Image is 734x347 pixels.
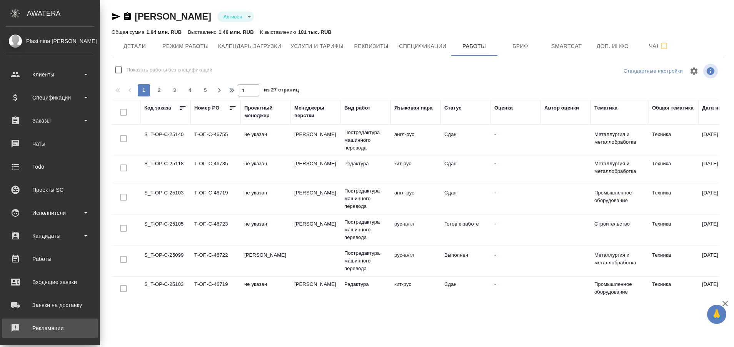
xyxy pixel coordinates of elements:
[594,104,617,112] div: Тематика
[6,322,94,334] div: Рекламации
[444,104,462,112] div: Статус
[221,13,245,20] button: Активен
[168,86,181,94] span: 3
[6,276,94,288] div: Входящие заявки
[190,277,240,304] td: Т-ОП-С-46719
[648,277,698,304] td: Техника
[344,187,387,210] p: Постредактура машинного перевода
[2,134,98,153] a: Чаты
[390,216,440,243] td: рус-англ
[344,129,387,152] p: Постредактура машинного перевода
[548,42,585,51] span: Smartcat
[240,156,290,183] td: не указан
[344,281,387,288] p: Редактура
[6,184,94,196] div: Проекты SC
[703,64,719,78] span: Посмотреть информацию
[190,216,240,243] td: Т-ОП-С-46723
[2,180,98,199] a: Проекты SC
[140,247,190,274] td: S_T-OP-C-25099
[140,156,190,183] td: S_T-OP-C-25118
[6,299,94,311] div: Заявки на доставку
[6,92,94,103] div: Спецификации
[240,247,290,274] td: [PERSON_NAME]
[127,66,212,74] span: Показать работы без спецификаций
[344,104,370,112] div: Вид работ
[390,277,440,304] td: кит-рус
[6,69,94,80] div: Клиенты
[6,161,94,173] div: Todo
[440,156,490,183] td: Сдан
[440,247,490,274] td: Выполнен
[184,84,196,96] button: 4
[199,84,212,96] button: 5
[2,296,98,315] a: Заявки на доставку
[440,185,490,212] td: Сдан
[494,281,496,287] a: -
[2,249,98,269] a: Работы
[353,42,390,51] span: Реквизиты
[594,220,644,228] p: Строительство
[2,157,98,176] a: Todo
[219,29,254,35] p: 1.46 млн. RUB
[2,272,98,292] a: Входящие заявки
[290,156,340,183] td: [PERSON_NAME]
[6,115,94,126] div: Заказы
[494,252,496,258] a: -
[707,305,726,324] button: 🙏
[6,138,94,149] div: Чаты
[240,277,290,304] td: не указан
[685,62,703,80] span: Настроить таблицу
[244,104,287,120] div: Проектный менеджер
[184,86,196,94] span: 4
[140,185,190,212] td: S_T-OP-C-25103
[648,247,698,274] td: Техника
[544,104,579,112] div: Автор оценки
[594,42,631,51] span: Доп. инфо
[135,11,211,22] a: [PERSON_NAME]
[594,131,644,146] p: Металлургия и металлобработка
[622,65,685,77] div: split button
[112,29,146,35] p: Общая сумма
[188,29,219,35] p: Выставлено
[440,127,490,154] td: Сдан
[190,127,240,154] td: Т-ОП-С-46755
[344,249,387,272] p: Постредактура машинного перевода
[116,42,153,51] span: Детали
[440,216,490,243] td: Готов к работе
[502,42,539,51] span: Бриф
[240,185,290,212] td: не указан
[702,104,733,112] div: Дата начала
[652,104,694,112] div: Общая тематика
[594,281,644,296] p: Промышленное оборудование
[648,127,698,154] td: Техника
[199,86,212,94] span: 5
[494,221,496,227] a: -
[190,156,240,183] td: Т-ОП-С-46735
[290,216,340,243] td: [PERSON_NAME]
[27,6,100,21] div: AWATERA
[6,230,94,242] div: Кандидаты
[2,319,98,338] a: Рекламации
[144,104,171,112] div: Код заказа
[168,84,181,96] button: 3
[6,37,94,45] div: Plastinina [PERSON_NAME]
[140,216,190,243] td: S_T-OP-C-25105
[153,84,165,96] button: 2
[218,42,282,51] span: Календарь загрузки
[594,251,644,267] p: Металлургия и металлобработка
[264,85,299,96] span: из 27 страниц
[494,161,496,166] a: -
[344,218,387,241] p: Постредактура машинного перевода
[659,42,669,51] svg: Подписаться
[162,42,209,51] span: Режим работы
[390,127,440,154] td: англ-рус
[594,160,644,175] p: Металлургия и металлобработка
[290,42,344,51] span: Услуги и тарифы
[641,41,677,51] span: Чат
[140,127,190,154] td: S_T-OP-C-25140
[123,12,132,21] button: Скопировать ссылку
[494,104,513,112] div: Оценка
[648,185,698,212] td: Техника
[240,127,290,154] td: не указан
[6,207,94,219] div: Исполнители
